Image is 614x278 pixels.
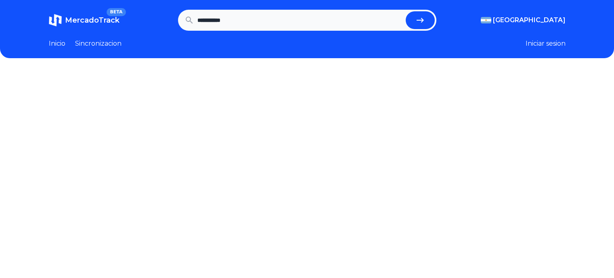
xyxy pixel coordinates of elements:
[526,39,566,48] button: Iniciar sesion
[107,8,126,16] span: BETA
[493,15,566,25] span: [GEOGRAPHIC_DATA]
[49,14,119,27] a: MercadoTrackBETA
[481,15,566,25] button: [GEOGRAPHIC_DATA]
[49,14,62,27] img: MercadoTrack
[49,39,65,48] a: Inicio
[75,39,122,48] a: Sincronizacion
[481,17,491,23] img: Argentina
[65,16,119,25] span: MercadoTrack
